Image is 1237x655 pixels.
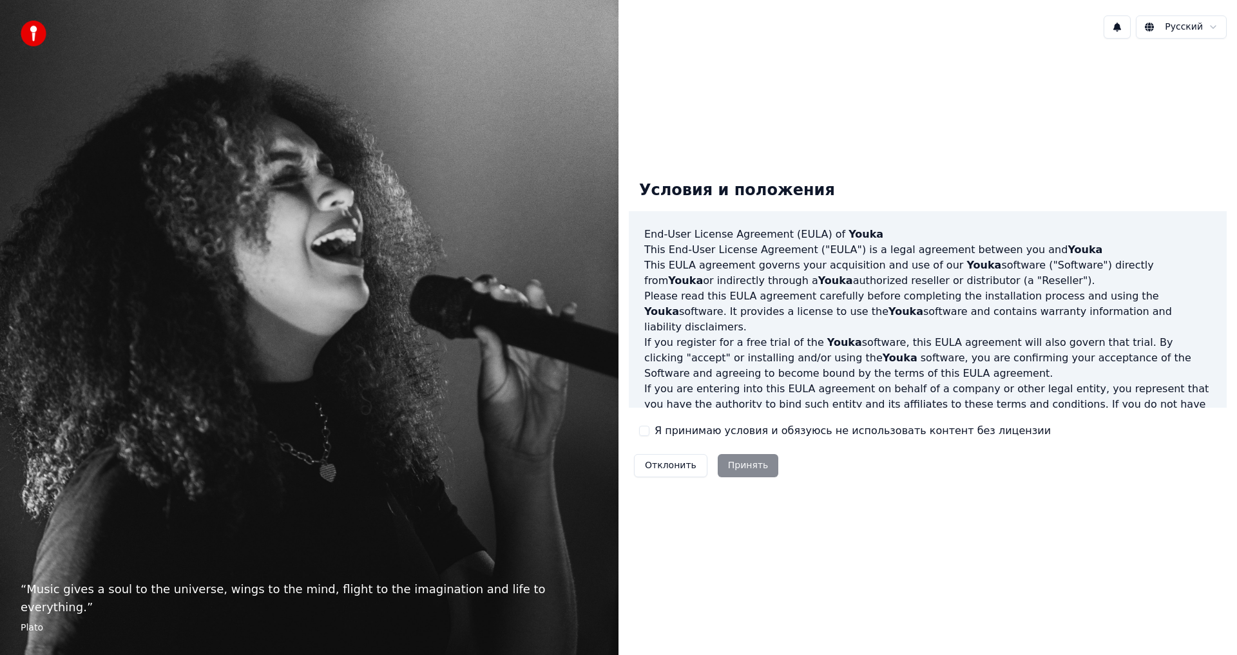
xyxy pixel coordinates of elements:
[21,580,598,616] p: “ Music gives a soul to the universe, wings to the mind, flight to the imagination and life to ev...
[644,381,1211,443] p: If you are entering into this EULA agreement on behalf of a company or other legal entity, you re...
[1068,243,1102,256] span: Youka
[827,336,862,348] span: Youka
[634,454,707,477] button: Отклонить
[849,228,883,240] span: Youka
[966,259,1001,271] span: Youka
[655,423,1051,439] label: Я принимаю условия и обязуюсь не использовать контент без лицензии
[644,227,1211,242] h3: End-User License Agreement (EULA) of
[21,622,598,634] footer: Plato
[21,21,46,46] img: youka
[644,289,1211,335] p: Please read this EULA agreement carefully before completing the installation process and using th...
[644,242,1211,258] p: This End-User License Agreement ("EULA") is a legal agreement between you and
[644,258,1211,289] p: This EULA agreement governs your acquisition and use of our software ("Software") directly from o...
[644,335,1211,381] p: If you register for a free trial of the software, this EULA agreement will also govern that trial...
[629,170,845,211] div: Условия и положения
[668,274,703,287] span: Youka
[644,305,679,318] span: Youka
[883,352,917,364] span: Youka
[888,305,923,318] span: Youka
[818,274,853,287] span: Youka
